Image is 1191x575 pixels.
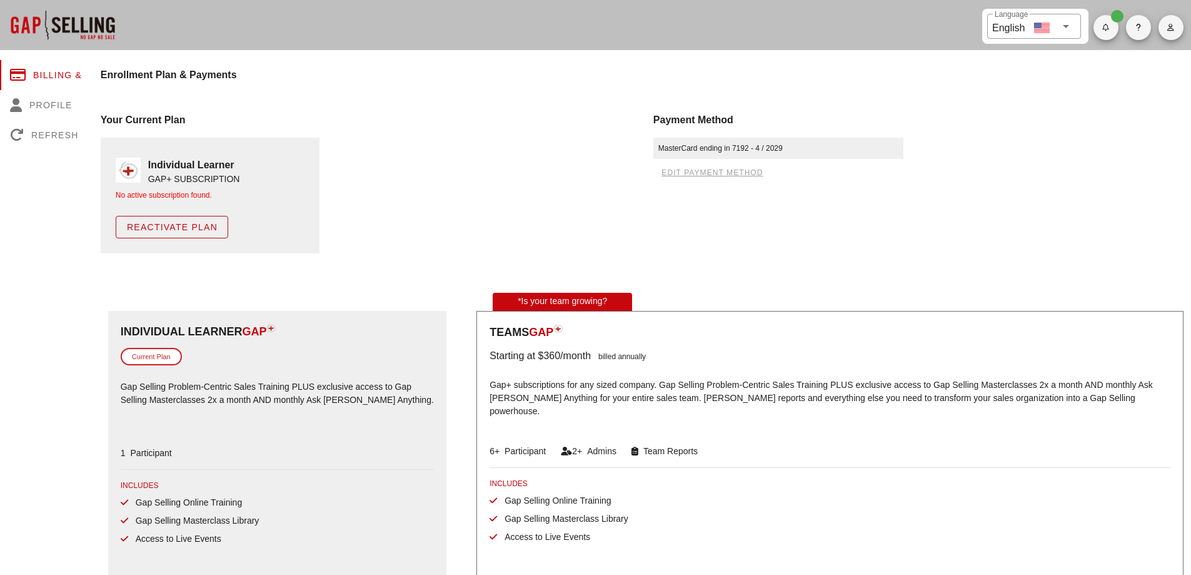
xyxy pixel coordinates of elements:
[490,371,1170,427] p: Gap+ subscriptions for any sized company. Gap Selling Problem-Centric Sales Training PLUS exclusi...
[121,480,434,491] div: INCLUDES
[553,324,563,333] img: plan-icon
[987,14,1081,39] div: LanguageEnglish
[638,446,698,456] span: Team Reports
[116,216,228,238] button: Reactivate Plan
[101,68,1191,83] h4: Enrollment Plan & Payments
[591,349,646,364] div: billed annually
[1111,10,1123,23] span: Badge
[572,446,582,456] span: 2+
[121,373,434,429] p: Gap Selling Problem-Centric Sales Training PLUS exclusive access to Gap Selling Masterclasses 2x ...
[148,173,240,186] div: GAP+ SUBSCRIPTION
[653,138,903,159] div: MasterCard ending in 7192 - 4 / 2029
[529,326,553,338] span: GAP
[490,324,1170,341] div: Teams
[121,323,434,340] div: Individual Learner
[126,222,218,232] span: Reactivate Plan
[128,497,242,507] span: Gap Selling Online Training
[116,158,141,183] img: gap_plus_logo_solo.png
[116,190,304,201] div: No active subscription found.
[121,348,182,366] div: Current Plan
[995,10,1028,19] label: Language
[653,164,771,181] button: edit payment method
[128,516,259,526] span: Gap Selling Masterclass Library
[497,496,611,506] span: Gap Selling Online Training
[582,446,616,456] span: Admins
[992,18,1025,36] div: English
[560,349,591,364] div: /month
[490,349,560,364] div: Starting at $360
[661,168,763,177] span: edit payment method
[148,160,234,170] strong: Individual Learner
[497,532,590,542] span: Access to Live Events
[497,514,628,524] span: Gap Selling Masterclass Library
[126,448,172,458] span: Participant
[128,534,221,544] span: Access to Live Events
[490,446,500,456] span: 6+
[653,113,1191,128] div: Payment Method
[121,448,126,458] span: 1
[242,325,266,338] span: GAP
[490,478,1170,489] div: INCLUDES
[493,293,632,311] div: *Is your team growing?
[500,446,546,456] span: Participant
[266,323,276,332] img: plan-icon
[101,113,638,128] div: Your Current Plan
